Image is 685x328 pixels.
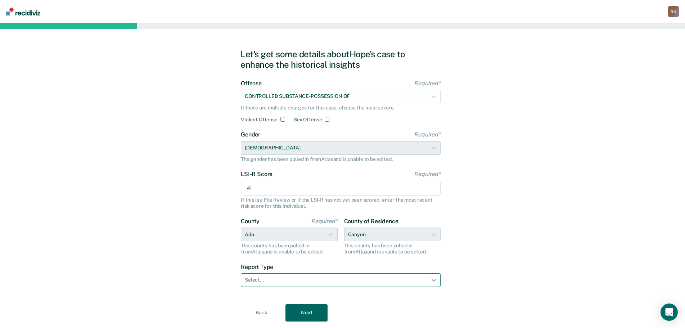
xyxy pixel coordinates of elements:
[294,117,322,123] label: Sex Offense
[241,131,441,138] label: Gender
[241,156,441,162] div: The gender has been pulled in from Atlas and is unable to be edited.
[668,6,679,17] button: BN
[241,243,338,255] div: This county has been pulled in from Atlas and is unable to be edited.
[241,264,441,270] label: Report Type
[6,8,40,15] img: Recidiviz
[311,218,338,225] span: Required*
[241,197,441,209] div: If this is a File Review or if the LSI-R has not yet been scored, enter the most recent risk scor...
[241,117,278,123] label: Violent Offense
[240,304,283,322] button: Back
[414,171,441,178] span: Required*
[241,218,338,225] label: County
[668,6,679,17] div: B N
[240,49,445,70] div: Let's get some details about Hope's case to enhance the historical insights
[344,218,441,225] label: County of Residence
[344,243,441,255] div: This county has been pulled in from Atlas and is unable to be edited.
[414,80,441,87] span: Required*
[661,304,678,321] div: Open Intercom Messenger
[285,304,328,322] button: Next
[241,171,441,178] label: LSI-R Score
[241,80,441,87] label: Offense
[241,105,441,111] div: If there are multiple charges for this case, choose the most severe
[414,131,441,138] span: Required*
